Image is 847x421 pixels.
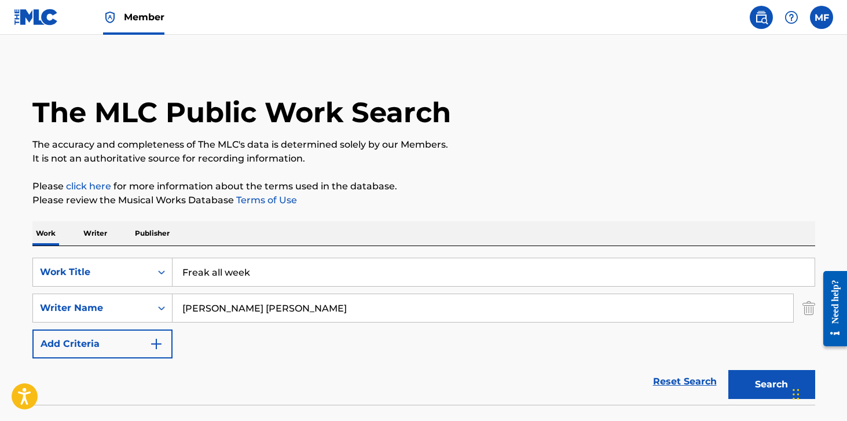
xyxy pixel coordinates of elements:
[40,301,144,315] div: Writer Name
[14,9,58,25] img: MLC Logo
[810,6,833,29] div: User Menu
[815,262,847,355] iframe: Resource Center
[234,195,297,206] a: Terms of Use
[103,10,117,24] img: Top Rightsholder
[32,180,815,193] p: Please for more information about the terms used in the database.
[32,258,815,405] form: Search Form
[780,6,803,29] div: Help
[40,265,144,279] div: Work Title
[647,369,723,394] a: Reset Search
[32,221,59,246] p: Work
[728,370,815,399] button: Search
[793,377,800,412] div: Drag
[131,221,173,246] p: Publisher
[750,6,773,29] a: Public Search
[80,221,111,246] p: Writer
[32,193,815,207] p: Please review the Musical Works Database
[754,10,768,24] img: search
[32,95,451,130] h1: The MLC Public Work Search
[784,10,798,24] img: help
[32,152,815,166] p: It is not an authoritative source for recording information.
[149,337,163,351] img: 9d2ae6d4665cec9f34b9.svg
[32,138,815,152] p: The accuracy and completeness of The MLC's data is determined solely by our Members.
[802,294,815,323] img: Delete Criterion
[124,10,164,24] span: Member
[66,181,111,192] a: click here
[789,365,847,421] iframe: Chat Widget
[32,330,173,358] button: Add Criteria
